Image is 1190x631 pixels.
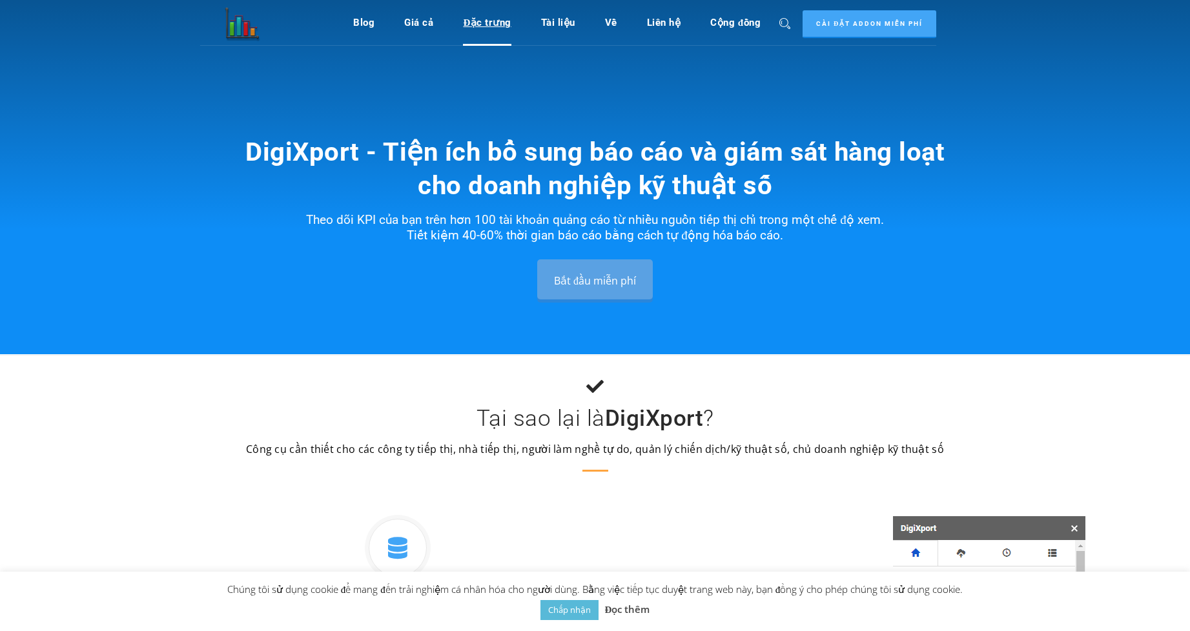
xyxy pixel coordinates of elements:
[463,10,511,35] a: Đặc trưng
[605,10,617,35] a: Về
[647,10,681,35] a: Liên hệ
[710,17,761,28] font: Cộng đồng
[710,10,761,35] a: Cộng đồng
[227,583,963,596] font: Chúng tôi sử dụng cookie để mang đến trải nghiệm cá nhân hóa cho người dùng. Bằng việc tiếp tục d...
[605,17,617,28] font: Về
[605,405,704,432] font: DigiXport
[404,17,433,28] font: Giá cả
[803,10,936,38] a: Cài đặt Addon miễn phí
[605,603,650,616] font: Đọc thêm
[647,17,681,28] font: Liên hệ
[245,137,945,201] font: DigiXport - Tiện ích bổ sung báo cáo và giám sát hàng loạt cho doanh nghiệp kỹ thuật số
[541,17,575,28] font: Tài liệu
[605,601,650,617] a: Đọc thêm
[463,17,511,28] font: Đặc trưng
[246,442,944,456] font: Công cụ cần thiết cho các công ty tiếp thị, nhà tiếp thị, người làm nghề tự do, quản lý chiến dịc...
[407,228,783,243] font: Tiết kiệm 40-60% thời gian báo cáo bằng cách tự động hóa báo cáo.
[1125,569,1190,631] iframe: Tiện ích trò chuyện
[537,259,653,300] a: Bắt đầu miễn phí
[816,20,923,27] font: Cài đặt Addon miễn phí
[353,17,374,28] font: Blog
[477,405,605,432] font: Tại sao lại là
[541,10,575,35] a: Tài liệu
[703,405,714,432] font: ?
[548,604,591,616] font: Chấp nhận
[404,10,433,35] a: Giá cả
[353,10,374,35] a: Blog
[540,600,599,620] a: Chấp nhận
[554,273,636,287] font: Bắt đầu miễn phí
